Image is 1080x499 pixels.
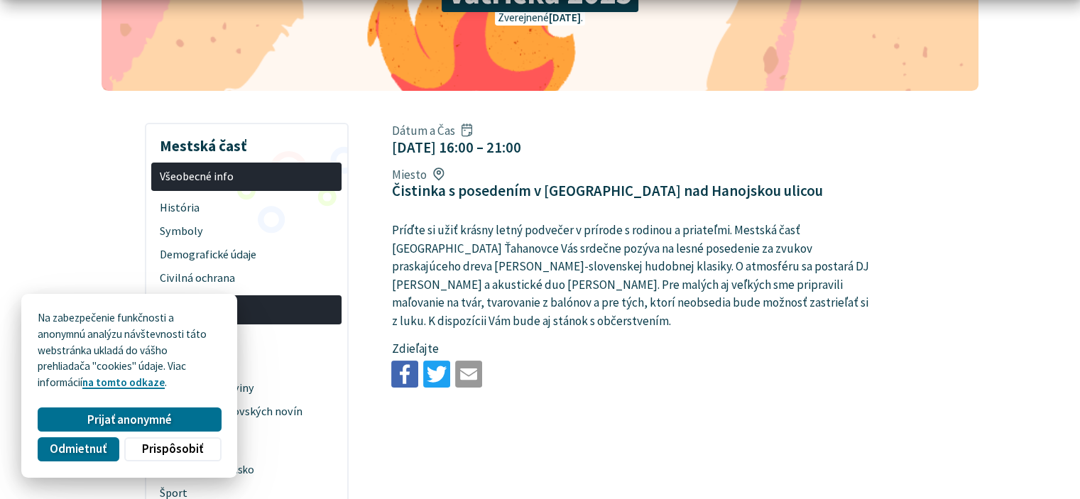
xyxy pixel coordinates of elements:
a: Všeobecné info [151,163,342,192]
span: Odmietnuť [50,442,107,456]
a: Čo sa do Ťahanovských novín nezmestilo [151,400,342,436]
a: Aktivita [151,295,342,324]
a: na tomto odkaze [82,375,165,389]
a: História [151,197,342,220]
a: Demografické údaje [151,243,342,267]
span: Kultúra [160,436,334,459]
span: Udalosti [160,353,334,376]
button: Odmietnuť [38,437,119,461]
a: Kultúrne stredisko [163,459,342,482]
p: Na zabezpečenie funkčnosti a anonymnú analýzu návštevnosti táto webstránka ukladá do vášho prehli... [38,310,221,391]
p: Zverejnené . [495,10,584,26]
span: Všeobecné info [160,165,334,188]
span: Ťahanovské noviny [160,376,334,400]
span: [DATE] [548,11,580,24]
span: Aktuality [160,329,334,353]
a: Kultúra [151,436,342,459]
a: Civilná ochrana [151,267,342,290]
button: Prijať anonymné [38,407,221,432]
img: Zdieľať e-mailom [455,361,482,388]
span: Aktivita [160,298,334,322]
a: Udalosti [151,353,342,376]
span: Prispôsobiť [142,442,203,456]
span: Symboly [160,220,334,243]
a: Symboly [151,220,342,243]
span: Prijať anonymné [87,412,172,427]
p: Zdieľajte [391,340,871,358]
img: Zdieľať na Twitteri [423,361,450,388]
button: Prispôsobiť [124,437,221,461]
span: Civilná ochrana [160,267,334,290]
h3: Mestská časť [151,127,342,157]
span: Miesto [391,167,822,182]
span: Demografické údaje [160,243,334,267]
span: Čo sa do Ťahanovských novín nezmestilo [160,400,334,436]
p: Príďte si užiť krásny letný podvečer v prírode s rodinou a priateľmi. Mestská časť [GEOGRAPHIC_DA... [391,221,871,331]
span: Kultúrne stredisko [170,459,334,482]
a: Aktuality [151,329,342,353]
a: Ťahanovské noviny [151,376,342,400]
span: História [160,197,334,220]
img: Zdieľať na Facebooku [391,361,418,388]
figcaption: [DATE] 16:00 – 21:00 [391,138,520,156]
span: Dátum a Čas [391,123,520,138]
figcaption: Čistinka s posedením v [GEOGRAPHIC_DATA] nad Hanojskou ulicou [391,182,822,199]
